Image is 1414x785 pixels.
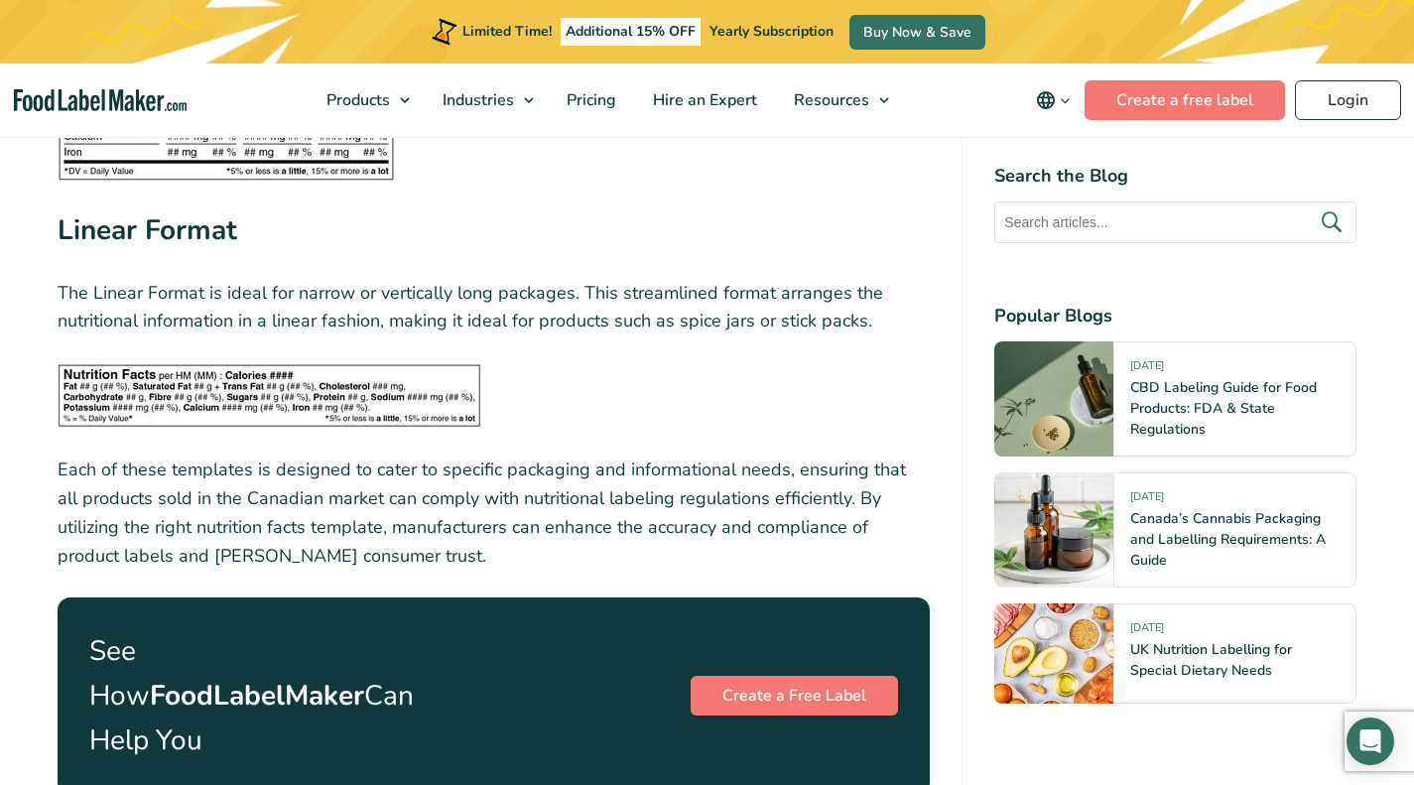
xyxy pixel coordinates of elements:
[58,363,481,428] img: Black and white Linear Format nutrition label arranged in a single horizontal line displaying key...
[561,89,618,111] span: Pricing
[58,456,931,570] p: Each of these templates is designed to cater to specific packaging and informational needs, ensur...
[994,201,1356,243] input: Search articles...
[635,64,771,137] a: Hire an Expert
[321,89,392,111] span: Products
[776,64,899,137] a: Resources
[1130,640,1292,680] a: UK Nutrition Labelling for Special Dietary Needs
[462,22,552,41] span: Limited Time!
[691,676,898,716] a: Create a Free Label
[849,15,985,50] a: Buy Now & Save
[1130,489,1164,512] span: [DATE]
[994,303,1356,329] h4: Popular Blogs
[788,89,871,111] span: Resources
[1085,80,1285,120] a: Create a free label
[994,163,1356,190] h4: Search the Blog
[1130,358,1164,381] span: [DATE]
[561,18,701,46] span: Additional 15% OFF
[89,629,435,762] p: See How Can Help You
[549,64,630,137] a: Pricing
[1295,80,1401,120] a: Login
[1130,509,1326,570] a: Canada’s Cannabis Packaging and Labelling Requirements: A Guide
[309,64,420,137] a: Products
[1347,718,1394,765] div: Open Intercom Messenger
[709,22,834,41] span: Yearly Subscription
[150,677,364,715] strong: FoodLabelMaker
[647,89,759,111] span: Hire an Expert
[58,209,931,262] h3: Linear Format
[1130,378,1317,439] a: CBD Labeling Guide for Food Products: FDA & State Regulations
[437,89,516,111] span: Industries
[58,279,931,336] p: The Linear Format is ideal for narrow or vertically long packages. This streamlined format arrang...
[1130,620,1164,643] span: [DATE]
[425,64,544,137] a: Industries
